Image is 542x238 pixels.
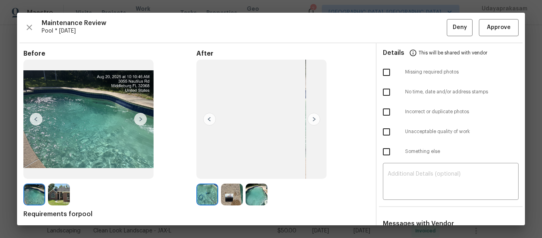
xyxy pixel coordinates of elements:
[23,50,196,58] span: Before
[447,19,473,36] button: Deny
[308,113,320,126] img: right-chevron-button-url
[405,69,519,75] span: Missing required photos
[377,62,525,82] div: Missing required photos
[377,122,525,142] div: Unacceptable quality of work
[487,23,511,33] span: Approve
[383,221,454,227] span: Messages with Vendor
[405,89,519,95] span: No time, date and/or address stamps
[134,113,147,126] img: right-chevron-button-url
[453,23,467,33] span: Deny
[419,43,487,62] span: This will be shared with vendor
[405,108,519,115] span: Incorrect or duplicate photos
[383,43,404,62] span: Details
[196,50,369,58] span: After
[377,142,525,162] div: Something else
[405,148,519,155] span: Something else
[42,19,447,27] span: Maintenance Review
[377,82,525,102] div: No time, date and/or address stamps
[479,19,519,36] button: Approve
[30,113,42,126] img: left-chevron-button-url
[203,113,216,126] img: left-chevron-button-url
[405,128,519,135] span: Unacceptable quality of work
[23,210,369,218] span: Requirements for pool
[377,102,525,122] div: Incorrect or duplicate photos
[42,27,447,35] span: Pool * [DATE]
